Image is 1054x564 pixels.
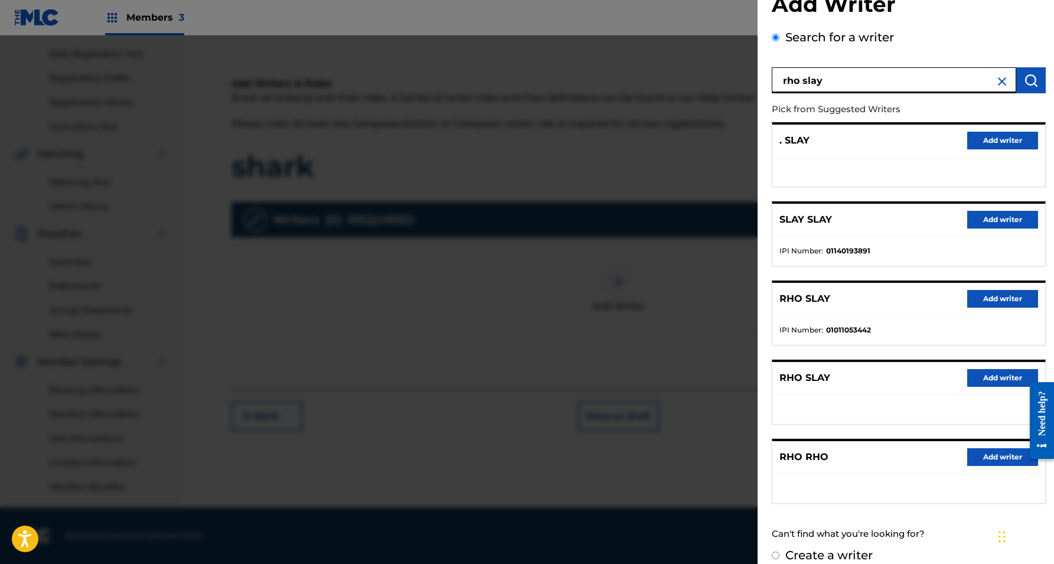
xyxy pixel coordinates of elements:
[995,507,1054,564] iframe: Chat Widget
[1024,73,1038,87] img: Search Works
[779,246,823,256] span: IPI Number :
[998,519,1006,555] div: Drag
[779,213,832,227] p: SLAY SLAY
[967,132,1038,149] button: Add writer
[1021,370,1054,471] iframe: Resource Center
[772,521,1046,547] div: Can't find what you're looking for?
[967,211,1038,229] button: Add writer
[967,290,1038,308] button: Add writer
[967,448,1038,466] button: Add writer
[779,371,830,385] p: RHO SLAY
[826,325,871,335] strong: 01011053442
[779,292,830,306] p: RHO SLAY
[179,12,184,23] span: 3
[779,450,828,464] p: RHO RHO
[785,548,873,562] label: Create a writer
[995,74,1009,89] img: close
[779,325,823,335] span: IPI Number :
[772,97,978,122] p: Pick from Suggested Writers
[779,133,810,148] p: . SLAY
[826,246,870,256] strong: 01140193891
[14,9,60,26] img: MLC Logo
[105,11,119,25] img: Top Rightsholders
[126,11,184,24] span: Members
[785,30,894,44] label: Search for a writer
[967,369,1038,387] button: Add writer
